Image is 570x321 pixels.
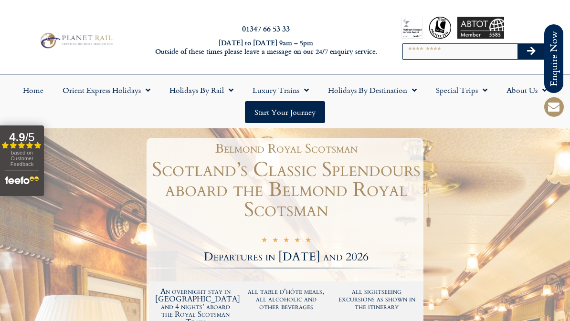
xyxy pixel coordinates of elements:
[336,288,417,311] h2: all sightseeing excursions as shown in the itinerary
[497,79,557,101] a: About Us
[154,143,419,155] h1: Belmond Royal Scotsman
[160,79,243,101] a: Holidays by Rail
[305,237,311,246] i: ☆
[13,79,53,101] a: Home
[246,288,327,311] h2: all table d'hôte meals, all alcoholic and other beverages
[245,101,325,123] a: Start your Journey
[283,237,289,246] i: ☆
[294,237,300,246] i: ☆
[517,44,545,59] button: Search
[242,23,290,34] a: 01347 66 53 33
[5,79,565,123] nav: Menu
[261,237,267,246] i: ☆
[37,31,115,50] img: Planet Rail Train Holidays Logo
[154,39,378,56] h6: [DATE] to [DATE] 9am – 5pm Outside of these times please leave a message on our 24/7 enquiry serv...
[272,237,278,246] i: ☆
[243,79,318,101] a: Luxury Trains
[149,160,423,220] h1: Scotland’s Classic Splendours aboard the Belmond Royal Scotsman
[149,251,423,263] h2: Departures in [DATE] and 2026
[261,236,311,246] div: 5/5
[53,79,160,101] a: Orient Express Holidays
[318,79,426,101] a: Holidays by Destination
[426,79,497,101] a: Special Trips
